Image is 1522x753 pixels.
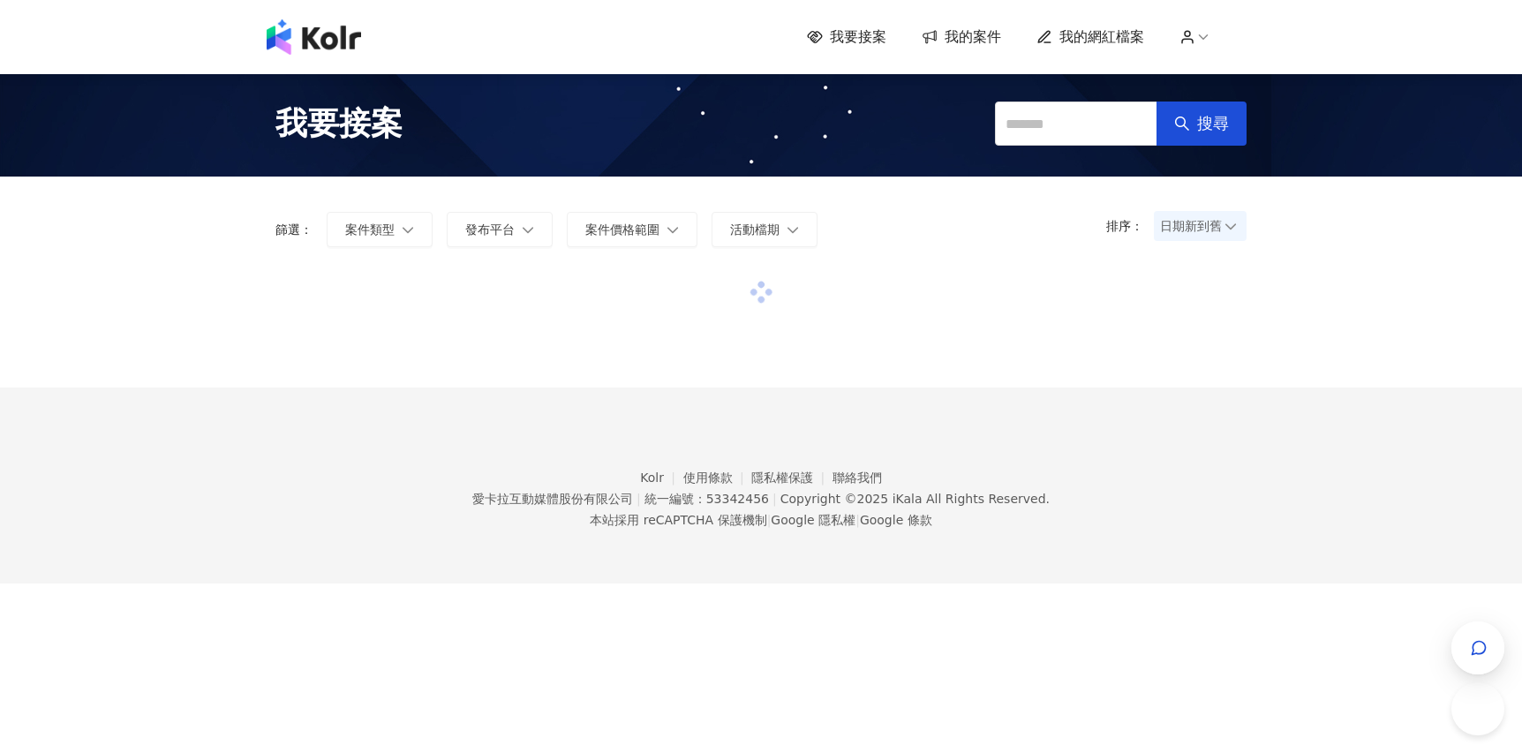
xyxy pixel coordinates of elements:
[465,222,515,237] span: 發布平台
[922,27,1001,47] a: 我的案件
[1036,27,1144,47] a: 我的網紅檔案
[860,513,932,527] a: Google 條款
[1106,219,1154,233] p: 排序：
[945,27,1001,47] span: 我的案件
[585,222,659,237] span: 案件價格範圍
[567,212,697,247] button: 案件價格範圍
[640,471,682,485] a: Kolr
[855,513,860,527] span: |
[1174,116,1190,132] span: search
[1197,114,1229,133] span: 搜尋
[447,212,553,247] button: 發布平台
[771,513,855,527] a: Google 隱私權
[780,492,1050,506] div: Copyright © 2025 All Rights Reserved.
[751,471,833,485] a: 隱私權保護
[345,222,395,237] span: 案件類型
[327,212,433,247] button: 案件類型
[590,509,931,531] span: 本站採用 reCAPTCHA 保護機制
[644,492,769,506] div: 統一編號：53342456
[683,471,752,485] a: 使用條款
[730,222,780,237] span: 活動檔期
[893,492,923,506] a: iKala
[833,471,882,485] a: 聯絡我們
[275,102,403,146] span: 我要接案
[1451,682,1504,735] iframe: Help Scout Beacon - Open
[767,513,772,527] span: |
[712,212,818,247] button: 活動檔期
[1157,102,1247,146] button: 搜尋
[472,492,633,506] div: 愛卡拉互動媒體股份有限公司
[830,27,886,47] span: 我要接案
[275,222,313,237] p: 篩選：
[267,19,361,55] img: logo
[807,27,886,47] a: 我要接案
[1160,213,1240,239] span: 日期新到舊
[772,492,777,506] span: |
[1059,27,1144,47] span: 我的網紅檔案
[637,492,641,506] span: |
